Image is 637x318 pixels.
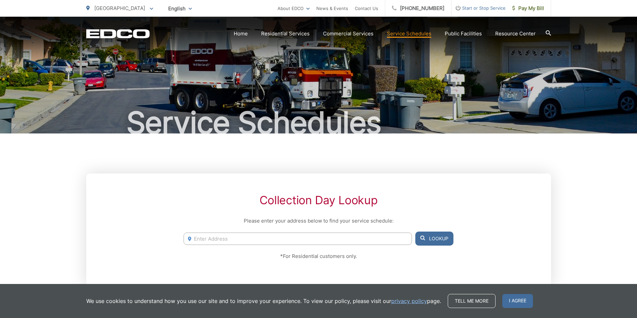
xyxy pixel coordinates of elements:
[278,4,310,12] a: About EDCO
[86,297,441,305] p: We use cookies to understand how you use our site and to improve your experience. To view our pol...
[448,294,496,308] a: Tell me more
[184,252,453,260] p: *For Residential customers only.
[415,232,453,246] button: Lookup
[391,297,427,305] a: privacy policy
[355,4,378,12] a: Contact Us
[184,233,412,245] input: Enter Address
[163,3,197,14] span: English
[495,30,536,38] a: Resource Center
[184,217,453,225] p: Please enter your address below to find your service schedule:
[502,294,533,308] span: I agree
[184,194,453,207] h2: Collection Day Lookup
[94,5,145,11] span: [GEOGRAPHIC_DATA]
[316,4,348,12] a: News & Events
[445,30,482,38] a: Public Facilities
[512,4,544,12] span: Pay My Bill
[387,30,431,38] a: Service Schedules
[323,30,374,38] a: Commercial Services
[86,106,551,139] h1: Service Schedules
[261,30,310,38] a: Residential Services
[234,30,248,38] a: Home
[86,29,150,38] a: EDCD logo. Return to the homepage.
